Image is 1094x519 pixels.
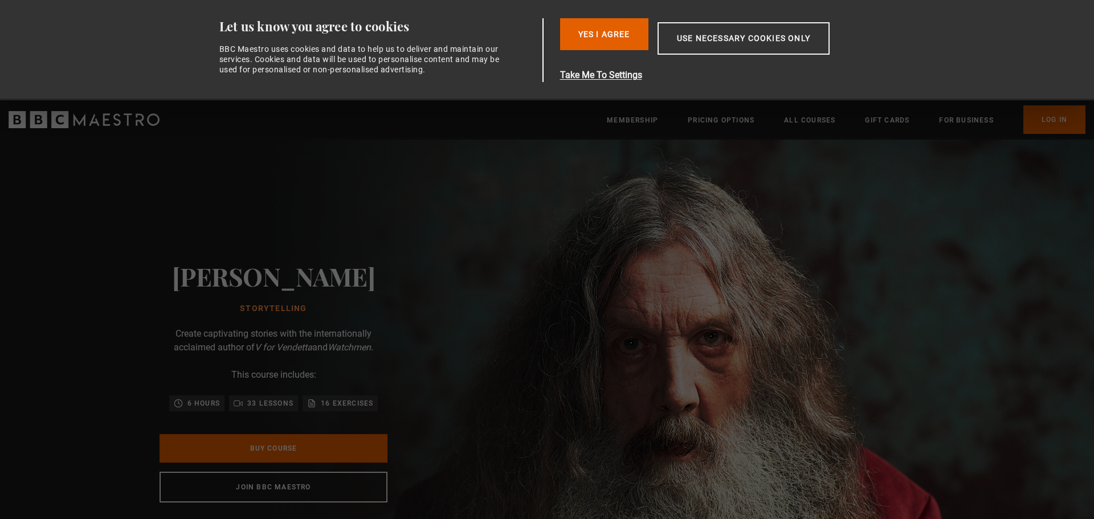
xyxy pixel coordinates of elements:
a: Membership [607,115,658,126]
button: Take Me To Settings [560,68,884,82]
a: Buy Course [160,434,387,463]
button: Yes I Agree [560,18,648,50]
p: Create captivating stories with the internationally acclaimed author of and . [160,327,387,354]
button: Use necessary cookies only [658,22,830,55]
a: Log In [1023,105,1085,134]
nav: Primary [607,105,1085,134]
h2: [PERSON_NAME] [172,261,375,291]
a: For business [939,115,993,126]
i: Watchmen [328,342,371,353]
h1: Storytelling [172,304,375,313]
div: BBC Maestro uses cookies and data to help us to deliver and maintain our services. Cookies and da... [219,44,507,75]
div: Let us know you agree to cookies [219,18,538,35]
p: 33 lessons [247,398,293,409]
a: Gift Cards [865,115,909,126]
p: 6 hours [187,398,220,409]
p: 16 exercises [321,398,373,409]
svg: BBC Maestro [9,111,160,128]
a: All Courses [784,115,835,126]
i: V for Vendetta [255,342,312,353]
p: This course includes: [231,368,316,382]
a: Pricing Options [688,115,754,126]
